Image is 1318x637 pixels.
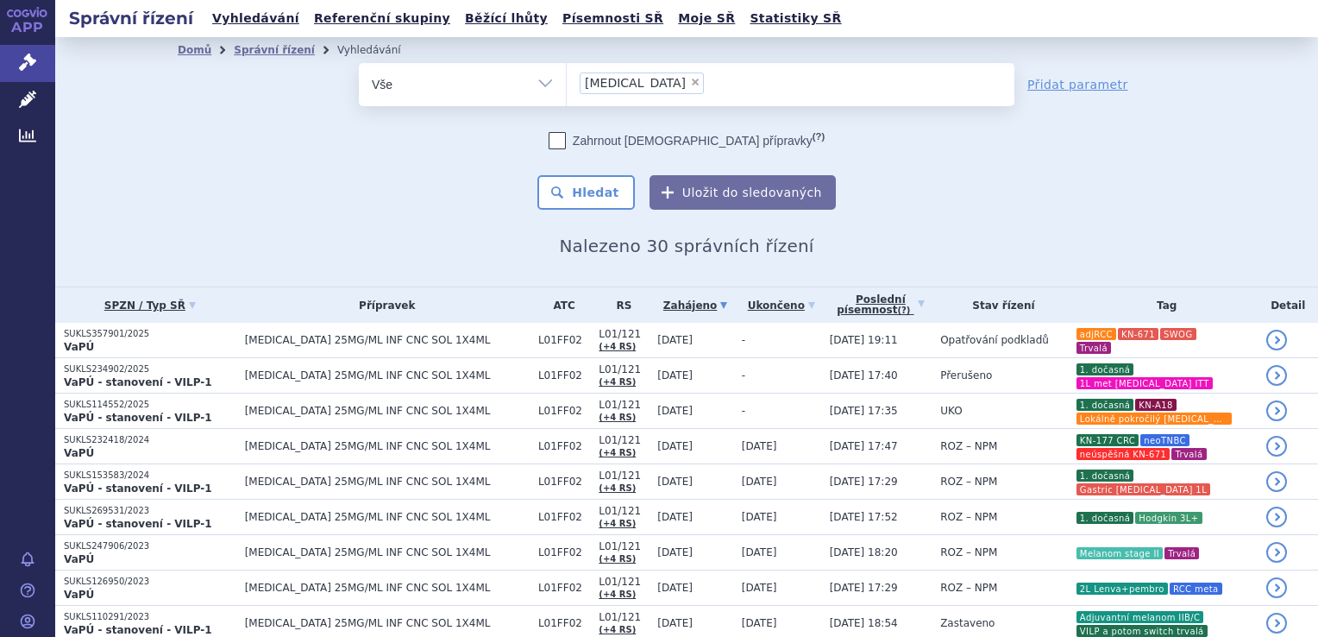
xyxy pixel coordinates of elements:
span: [MEDICAL_DATA] 25MG/ML INF CNC SOL 1X4ML [245,582,530,594]
span: [DATE] 19:11 [830,334,898,346]
p: SUKLS234902/2025 [64,363,236,375]
strong: VaPÚ - stanovení - VILP-1 [64,376,212,388]
i: Hodgkin 3L+ [1135,512,1202,524]
p: SUKLS269531/2023 [64,505,236,517]
span: ROZ – NPM [940,476,997,488]
i: adjRCC [1076,328,1116,340]
strong: VaPÚ - stanovení - VILP-1 [64,518,212,530]
span: L01/121 [599,399,649,411]
span: [DATE] 17:47 [830,440,898,452]
span: L01FF02 [538,334,590,346]
a: detail [1266,471,1287,492]
i: neoTNBC [1140,434,1189,446]
span: [DATE] 17:29 [830,476,898,488]
span: [DATE] [742,582,777,594]
span: L01FF02 [538,476,590,488]
i: VILP a potom switch trvalá [1076,625,1208,637]
span: [MEDICAL_DATA] 25MG/ML INF CNC SOL 1X4ML [245,369,530,382]
span: Nalezeno 30 správních řízení [559,236,813,256]
a: Běžící lhůty [460,7,553,30]
span: L01/121 [599,540,649,552]
a: (+4 RS) [599,519,636,528]
i: KN-177 CRC [1076,434,1139,446]
i: 1L met [MEDICAL_DATA] ITT [1076,377,1213,389]
i: 1. dočasná [1076,363,1134,375]
span: [DATE] 17:52 [830,511,898,523]
abbr: (?) [897,306,910,316]
span: [DATE] [657,476,693,488]
a: Zahájeno [657,293,733,318]
span: [DATE] [742,617,777,629]
a: detail [1266,365,1287,386]
span: [MEDICAL_DATA] 25MG/ML INF CNC SOL 1X4ML [245,334,530,346]
span: × [690,77,700,87]
a: (+4 RS) [599,377,636,387]
span: [MEDICAL_DATA] 25MG/ML INF CNC SOL 1X4ML [245,546,530,558]
abbr: (?) [813,131,825,142]
span: - [742,405,745,417]
a: (+4 RS) [599,342,636,351]
a: detail [1266,577,1287,598]
i: 1. dočasná [1076,512,1134,524]
span: [MEDICAL_DATA] 25MG/ML INF CNC SOL 1X4ML [245,440,530,452]
a: Domů [178,44,211,56]
button: Hledat [537,175,635,210]
p: SUKLS232418/2024 [64,434,236,446]
a: Přidat parametr [1027,76,1128,93]
i: KN-671 [1118,328,1158,340]
span: [DATE] [742,546,777,558]
th: RS [590,287,649,323]
span: L01FF02 [538,511,590,523]
strong: VaPÚ [64,341,94,353]
span: Opatřování podkladů [940,334,1049,346]
i: Lokálně pokročilý [MEDICAL_DATA] [1076,413,1232,425]
th: Přípravek [236,287,530,323]
span: - [742,334,745,346]
button: Uložit do sledovaných [650,175,836,210]
span: [DATE] [742,511,777,523]
a: Moje SŘ [673,7,740,30]
span: L01/121 [599,470,649,482]
span: [DATE] [657,405,693,417]
a: (+4 RS) [599,413,636,422]
a: detail [1266,613,1287,634]
span: [DATE] [657,511,693,523]
strong: VaPÚ [64,589,94,601]
strong: VaPÚ [64,447,94,459]
i: Melanom stage II [1076,547,1163,559]
span: [DATE] [657,582,693,594]
a: (+4 RS) [599,590,636,599]
span: [DATE] 18:20 [830,546,898,558]
strong: VaPÚ - stanovení - VILP-1 [64,482,212,495]
h2: Správní řízení [55,6,207,30]
a: detail [1266,507,1287,527]
a: Ukončeno [742,293,821,318]
p: SUKLS110291/2023 [64,611,236,623]
span: ROZ – NPM [940,440,997,452]
span: [MEDICAL_DATA] 25MG/ML INF CNC SOL 1X4ML [245,476,530,488]
p: SUKLS114552/2025 [64,399,236,411]
span: [MEDICAL_DATA] 25MG/ML INF CNC SOL 1X4ML [245,617,530,629]
i: Trvalá [1171,448,1206,460]
span: L01/121 [599,576,649,588]
i: Adjuvantní melanom IIB/C [1076,611,1204,623]
p: SUKLS357901/2025 [64,328,236,340]
span: L01/121 [599,363,649,375]
li: Vyhledávání [337,37,424,63]
i: 1. dočasná [1076,470,1134,482]
span: [DATE] [742,440,777,452]
span: ROZ – NPM [940,582,997,594]
i: 1. dočasná [1076,399,1134,411]
a: (+4 RS) [599,483,636,493]
span: L01/121 [599,611,649,623]
a: Písemnosti SŘ [557,7,668,30]
i: 2L Lenva+pembro [1076,583,1168,595]
span: L01/121 [599,434,649,446]
span: [DATE] [742,476,777,488]
span: L01FF02 [538,546,590,558]
span: L01/121 [599,328,649,340]
th: Tag [1067,287,1258,323]
strong: VaPÚ [64,553,94,565]
i: Trvalá [1076,342,1111,354]
i: RCC meta [1170,583,1222,595]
